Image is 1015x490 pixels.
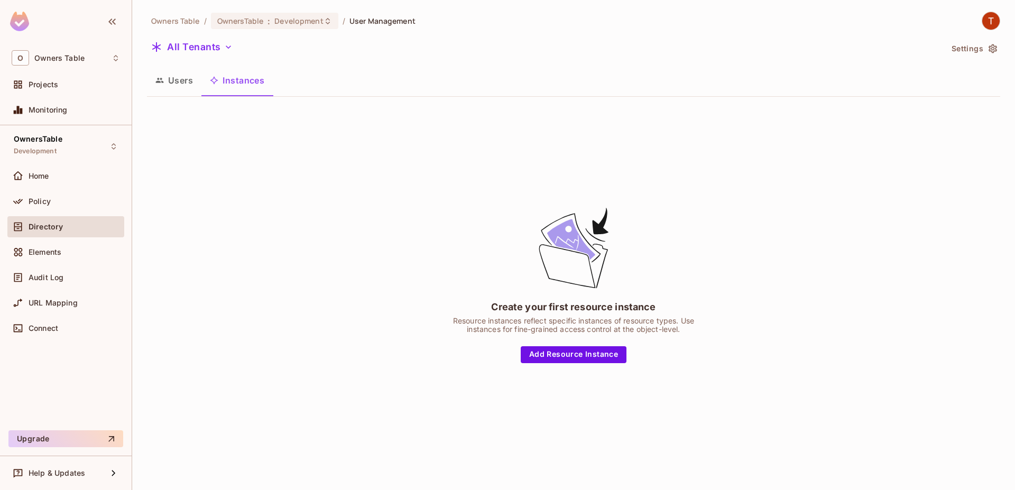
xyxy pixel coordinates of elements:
button: Users [147,67,201,94]
span: Workspace: Owners Table [34,54,85,62]
span: Policy [29,197,51,206]
span: : [267,17,271,25]
span: the active workspace [151,16,200,26]
span: Elements [29,248,61,256]
span: OwnersTable [14,135,62,143]
div: Resource instances reflect specific instances of resource types. Use instances for fine-grained a... [441,317,706,334]
button: All Tenants [147,39,237,56]
img: SReyMgAAAABJRU5ErkJggg== [10,12,29,31]
span: User Management [349,16,416,26]
button: Upgrade [8,430,123,447]
span: Development [14,147,57,155]
span: Monitoring [29,106,68,114]
li: / [204,16,207,26]
span: Projects [29,80,58,89]
button: Instances [201,67,273,94]
span: Audit Log [29,273,63,282]
span: Directory [29,223,63,231]
button: Settings [947,40,1000,57]
span: Development [274,16,323,26]
button: Add Resource Instance [521,346,626,363]
span: Home [29,172,49,180]
span: Connect [29,324,58,332]
span: Help & Updates [29,469,85,477]
span: O [12,50,29,66]
img: TableSteaks Development [982,12,1000,30]
span: OwnersTable [217,16,263,26]
li: / [343,16,345,26]
div: Create your first resource instance [491,300,656,313]
span: URL Mapping [29,299,78,307]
